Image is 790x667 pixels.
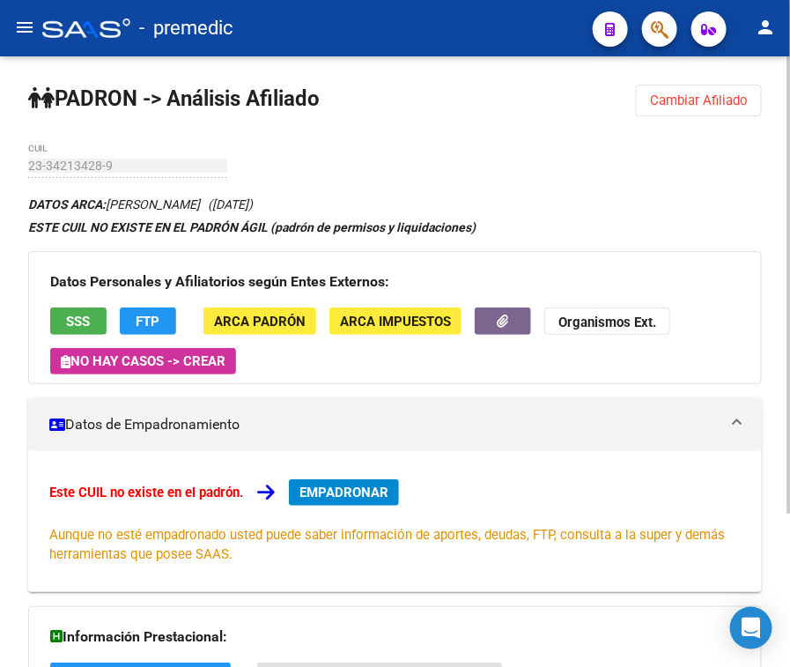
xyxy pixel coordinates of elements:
[208,197,253,211] span: ([DATE])
[558,315,656,330] strong: Organismos Ext.
[329,308,461,335] button: ARCA Impuestos
[50,308,107,335] button: SSS
[28,197,106,211] strong: DATOS ARCA:
[289,479,399,506] button: EMPADRONAR
[50,348,236,374] button: No hay casos -> Crear
[28,220,476,234] strong: ESTE CUIL NO EXISTE EN EL PADRÓN ÁGIL (padrón de permisos y liquidaciones)
[299,485,388,500] span: EMPADRONAR
[28,398,762,451] mat-expansion-panel-header: Datos de Empadronamiento
[214,314,306,330] span: ARCA Padrón
[120,308,176,335] button: FTP
[730,607,772,649] div: Open Intercom Messenger
[28,197,200,211] span: [PERSON_NAME]
[544,308,670,335] button: Organismos Ext.
[61,353,225,369] span: No hay casos -> Crear
[49,415,720,434] mat-panel-title: Datos de Empadronamiento
[28,86,320,111] strong: PADRON -> Análisis Afiliado
[137,314,160,330] span: FTP
[50,270,740,294] h3: Datos Personales y Afiliatorios según Entes Externos:
[340,314,451,330] span: ARCA Impuestos
[49,527,725,562] span: Aunque no esté empadronado usted puede saber información de aportes, deudas, FTP, consulta a la s...
[139,9,233,48] span: - premedic
[14,17,35,38] mat-icon: menu
[650,93,748,108] span: Cambiar Afiliado
[203,308,316,335] button: ARCA Padrón
[636,85,762,116] button: Cambiar Afiliado
[50,625,740,649] h3: Información Prestacional:
[28,451,762,592] div: Datos de Empadronamiento
[49,485,243,500] strong: Este CUIL no existe en el padrón.
[755,17,776,38] mat-icon: person
[67,314,91,330] span: SSS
